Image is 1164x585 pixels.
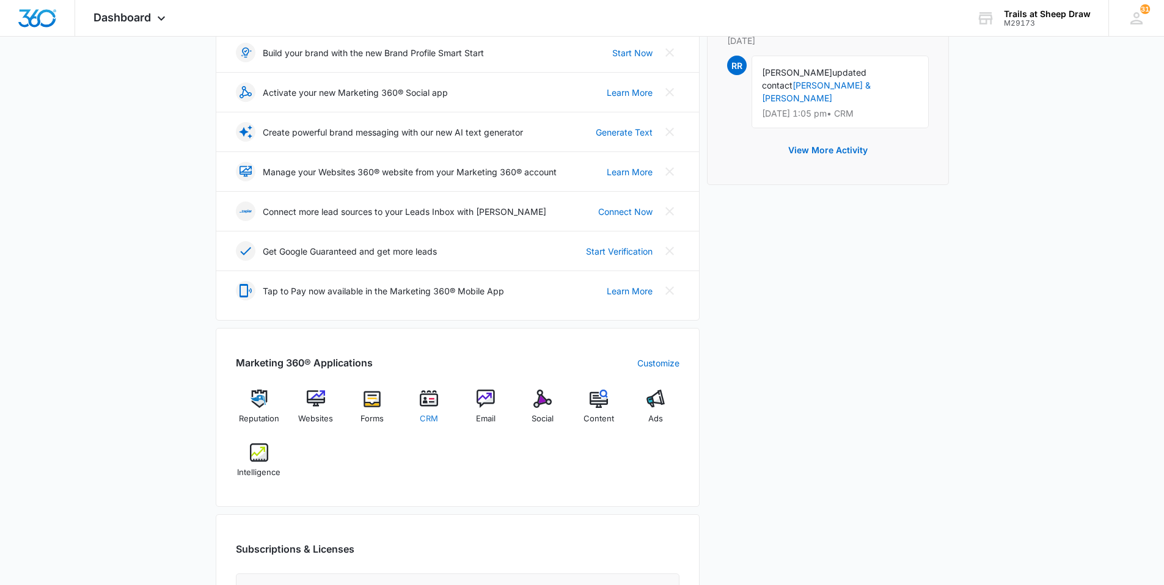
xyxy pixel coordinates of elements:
a: Connect Now [598,205,653,218]
span: Email [476,413,496,425]
a: Learn More [607,165,653,178]
span: CRM [420,413,438,425]
button: Close [660,281,679,300]
button: Close [660,202,679,221]
a: Learn More [607,86,653,99]
p: Connect more lead sources to your Leads Inbox with [PERSON_NAME] [263,205,546,218]
a: Forms [349,390,396,434]
span: Reputation [239,413,279,425]
a: Start Verification [586,245,653,258]
span: [PERSON_NAME] [762,67,832,78]
a: Reputation [236,390,283,434]
button: Close [660,43,679,62]
h2: Marketing 360® Applications [236,355,373,370]
p: Create powerful brand messaging with our new AI text generator [263,126,523,139]
button: View More Activity [776,136,880,165]
a: Customize [637,357,679,369]
a: [PERSON_NAME] & [PERSON_NAME] [762,80,871,103]
span: Dashboard [93,11,151,24]
span: Forms [361,413,384,425]
div: account name [1004,9,1091,19]
button: Close [660,82,679,102]
a: Generate Text [596,126,653,139]
span: RR [727,56,747,75]
a: Content [576,390,623,434]
div: notifications count [1140,4,1150,14]
span: Intelligence [237,467,280,479]
p: Get Google Guaranteed and get more leads [263,245,437,258]
span: Ads [648,413,663,425]
button: Close [660,162,679,181]
p: Manage your Websites 360® website from your Marketing 360® account [263,165,557,178]
a: Learn More [607,285,653,297]
span: Content [584,413,614,425]
p: Tap to Pay now available in the Marketing 360® Mobile App [263,285,504,297]
span: Websites [298,413,333,425]
a: Ads [632,390,679,434]
a: Social [519,390,566,434]
a: Email [463,390,510,434]
a: Websites [292,390,339,434]
span: 31 [1140,4,1150,14]
p: [DATE] [727,34,929,47]
a: Start Now [612,46,653,59]
div: account id [1004,19,1091,27]
button: Close [660,241,679,261]
a: Intelligence [236,443,283,487]
h2: Subscriptions & Licenses [236,542,354,556]
p: Build your brand with the new Brand Profile Smart Start [263,46,484,59]
p: [DATE] 1:05 pm • CRM [762,109,918,118]
p: Activate your new Marketing 360® Social app [263,86,448,99]
a: CRM [406,390,453,434]
button: Close [660,122,679,142]
span: Social [532,413,554,425]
